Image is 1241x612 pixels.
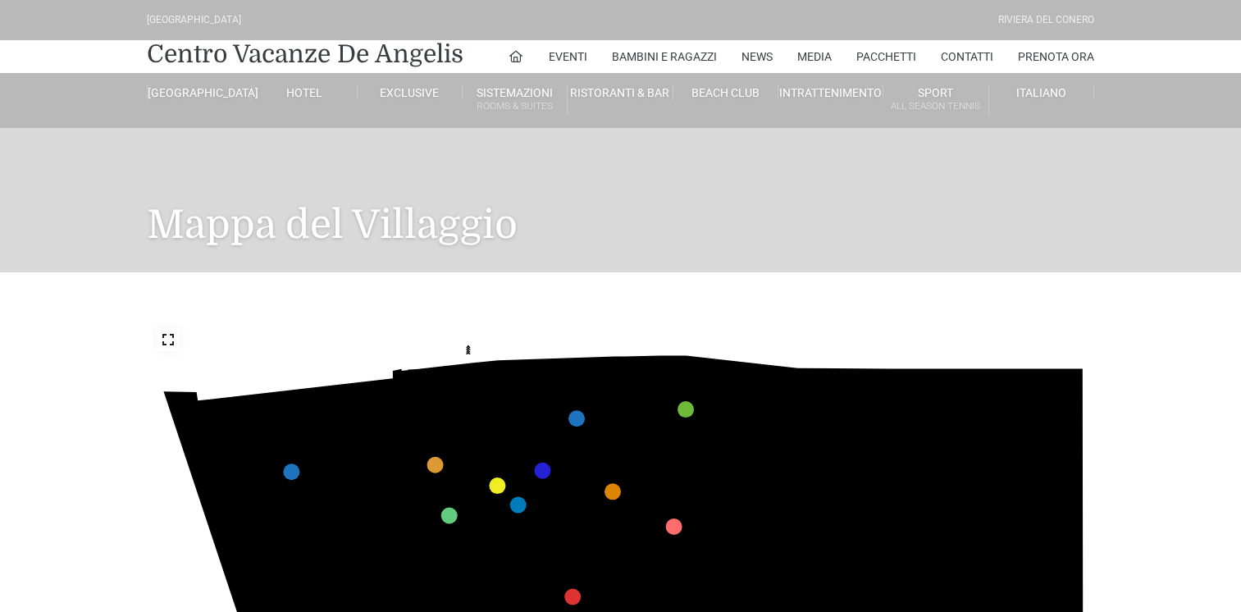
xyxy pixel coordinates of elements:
a: Holly Club marker [605,483,621,500]
div: Riviera Del Conero [998,12,1094,28]
a: Monolocale marker [568,410,585,427]
a: Pacchetti [856,40,916,73]
a: Centro Vacanze De Angelis [147,38,463,71]
div: [GEOGRAPHIC_DATA] [147,12,241,28]
a: Villini 200 marker [666,518,682,535]
a: Exclusive [358,85,463,100]
a: Piscina Grande marker [441,507,458,523]
a: Piscine [612,167,743,197]
a: Teatro Piazza Grande marker [535,462,551,478]
a: Holly Beach Club [612,75,743,106]
a: Villini 400 marker [678,401,694,418]
small: All Season Tennis [883,98,988,114]
h1: Mappa del Villaggio [147,128,1094,272]
a: Emporio marker [489,477,505,494]
a: Prenota Ora [1018,40,1094,73]
a: Cappellina marker [564,588,581,605]
a: Iscrizioni Holly Club [612,197,743,226]
a: Intrattenimento [778,85,883,100]
a: SistemazioniRooms & Suites [463,85,568,116]
a: Teatro Piazzetta marker [510,496,527,513]
a: Bambini e Ragazzi [612,40,717,73]
a: Contatti [941,40,993,73]
small: Rooms & Suites [463,98,567,114]
a: Hotel [252,85,357,100]
a: Ristoranti & Bar [568,85,673,100]
a: SportAll Season Tennis [883,85,988,116]
a: Media [797,40,832,73]
span: Italiano [1016,86,1066,99]
a: [GEOGRAPHIC_DATA] [147,85,252,100]
a: News [741,40,773,73]
a: Italiano [989,85,1094,100]
a: Appartamenti Muratura marker [283,464,299,480]
a: Holly Teeny Club [612,106,743,136]
a: Eventi [549,40,587,73]
a: [PERSON_NAME] Club [612,136,743,167]
a: Hotel marker [427,457,444,473]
